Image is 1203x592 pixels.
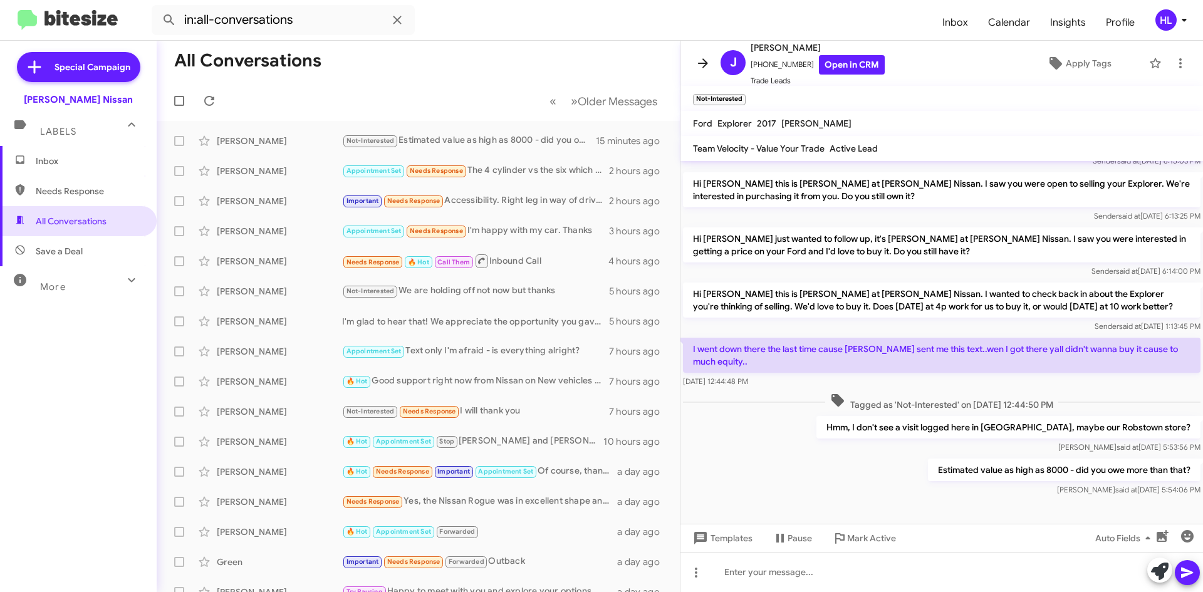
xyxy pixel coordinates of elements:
[825,393,1058,411] span: Tagged as 'Not-Interested' on [DATE] 12:44:50 PM
[609,165,670,177] div: 2 hours ago
[346,258,400,266] span: Needs Response
[217,315,342,328] div: [PERSON_NAME]
[342,224,609,238] div: I'm happy with my car. Thanks
[683,376,748,386] span: [DATE] 12:44:48 PM
[217,195,342,207] div: [PERSON_NAME]
[346,347,402,355] span: Appointment Set
[751,55,885,75] span: [PHONE_NUMBER]
[346,467,368,475] span: 🔥 Hot
[683,172,1200,207] p: Hi [PERSON_NAME] this is [PERSON_NAME] at [PERSON_NAME] Nissan. I saw you were open to selling yo...
[1155,9,1177,31] div: HL
[690,527,753,549] span: Templates
[174,51,321,71] h1: All Conversations
[408,258,429,266] span: 🔥 Hot
[757,118,776,129] span: 2017
[403,407,456,415] span: Needs Response
[439,437,454,445] span: Stop
[693,94,746,105] small: Not-Interested
[217,165,342,177] div: [PERSON_NAME]
[693,143,825,154] span: Team Velocity - Value Your Trade
[40,281,66,293] span: More
[346,377,368,385] span: 🔥 Hot
[346,407,395,415] span: Not-Interested
[1040,4,1096,41] span: Insights
[342,404,609,418] div: I will thank you
[617,556,670,568] div: a day ago
[217,435,342,448] div: [PERSON_NAME]
[152,5,415,35] input: Search
[36,185,142,197] span: Needs Response
[816,416,1200,439] p: Hmm, I don't see a visit logged here in [GEOGRAPHIC_DATA], maybe our Robstown store?
[217,405,342,418] div: [PERSON_NAME]
[217,255,342,267] div: [PERSON_NAME]
[683,338,1200,373] p: I went down there the last time cause [PERSON_NAME] sent me this text..wen I got there yall didn'...
[932,4,978,41] a: Inbox
[346,497,400,506] span: Needs Response
[342,554,617,569] div: Outback
[1096,4,1145,41] span: Profile
[751,40,885,55] span: [PERSON_NAME]
[549,93,556,109] span: «
[376,527,431,536] span: Appointment Set
[437,467,470,475] span: Important
[693,118,712,129] span: Ford
[1094,211,1200,221] span: Sender [DATE] 6:13:25 PM
[217,135,342,147] div: [PERSON_NAME]
[437,526,478,538] span: Forwarded
[217,345,342,358] div: [PERSON_NAME]
[1115,485,1137,494] span: said at
[36,245,83,257] span: Save a Deal
[609,405,670,418] div: 7 hours ago
[387,558,440,566] span: Needs Response
[596,135,670,147] div: 15 minutes ago
[542,88,564,114] button: Previous
[730,53,737,73] span: J
[543,88,665,114] nav: Page navigation example
[342,194,609,208] div: Accessibility. Right leg in way of driving. Drive with left leg.
[978,4,1040,41] a: Calendar
[1057,485,1200,494] span: [PERSON_NAME] [DATE] 5:54:06 PM
[830,143,878,154] span: Active Lead
[342,374,609,388] div: Good support right now from Nissan on New vehicles - if one of the last 2025's or a New 2026 I ho...
[40,126,76,137] span: Labels
[1118,211,1140,221] span: said at
[24,93,133,106] div: [PERSON_NAME] Nissan
[608,255,670,267] div: 4 hours ago
[410,167,463,175] span: Needs Response
[342,494,617,509] div: Yes, the Nissan Rogue was in excellent shape and your salesperson was very helpful.
[410,227,463,235] span: Needs Response
[342,253,608,269] div: Inbound Call
[603,435,670,448] div: 10 hours ago
[346,558,379,566] span: Important
[683,227,1200,262] p: Hi [PERSON_NAME] just wanted to follow up, it's [PERSON_NAME] at [PERSON_NAME] Nissan. I saw you ...
[346,197,379,205] span: Important
[376,467,429,475] span: Needs Response
[342,284,609,298] div: We are holding off not now but thanks
[346,527,368,536] span: 🔥 Hot
[1058,442,1200,452] span: [PERSON_NAME] [DATE] 5:53:56 PM
[346,137,395,145] span: Not-Interested
[609,375,670,388] div: 7 hours ago
[609,285,670,298] div: 5 hours ago
[342,315,609,328] div: I'm glad to hear that! We appreciate the opportunity you gave us and it was a delight to see anot...
[928,459,1200,481] p: Estimated value as high as 8000 - did you owe more than that?
[1116,266,1138,276] span: said at
[1117,442,1138,452] span: said at
[617,465,670,478] div: a day ago
[437,258,470,266] span: Call Them
[1095,527,1155,549] span: Auto Fields
[217,285,342,298] div: [PERSON_NAME]
[578,95,657,108] span: Older Messages
[617,496,670,508] div: a day ago
[788,527,812,549] span: Pause
[1091,266,1200,276] span: Sender [DATE] 6:14:00 PM
[217,375,342,388] div: [PERSON_NAME]
[609,195,670,207] div: 2 hours ago
[609,345,670,358] div: 7 hours ago
[346,167,402,175] span: Appointment Set
[617,526,670,538] div: a day ago
[36,155,142,167] span: Inbox
[387,197,440,205] span: Needs Response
